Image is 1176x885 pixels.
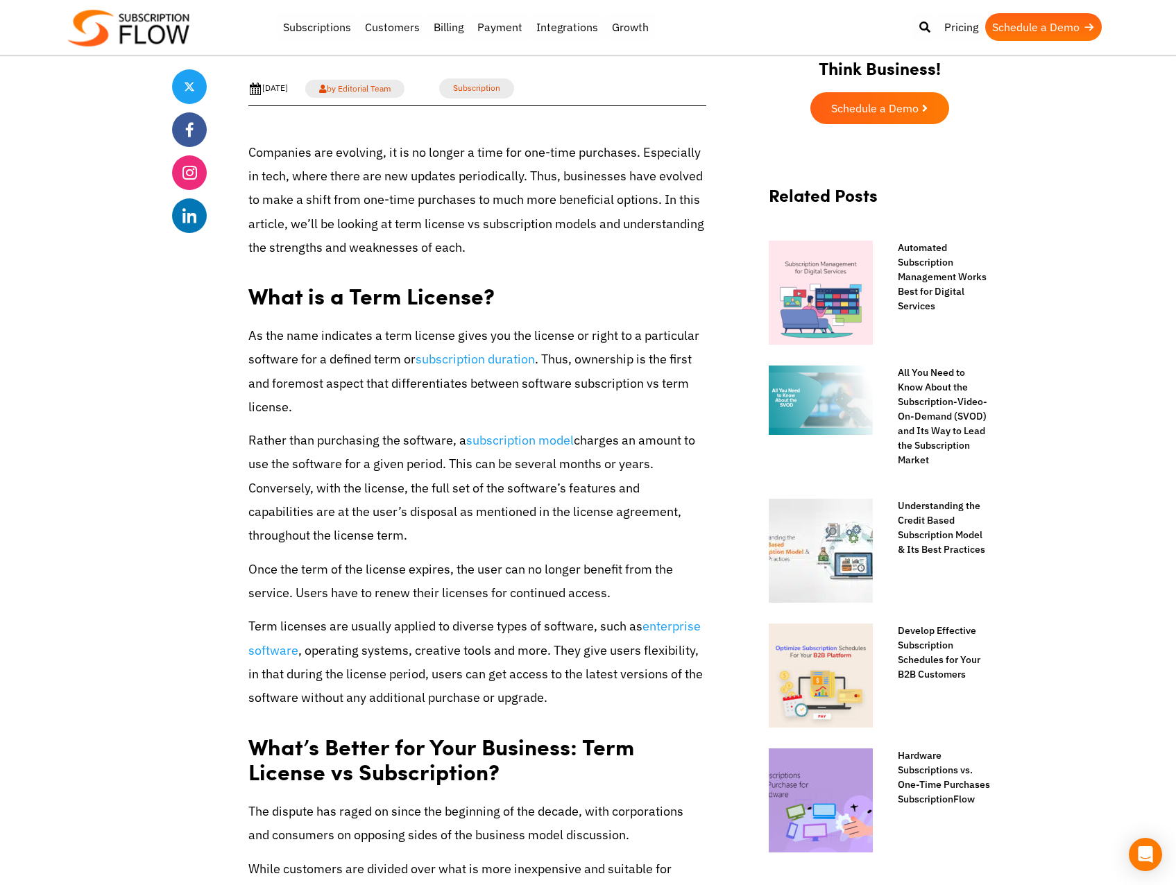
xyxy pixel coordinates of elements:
img: Subscription Schedules [769,624,873,728]
img: Hardware Subscriptions vs. One-Time Purchases [769,748,873,852]
a: Integrations [529,13,605,41]
p: Companies are evolving, it is no longer a time for one-time purchases. Especially in tech, where ... [248,141,706,259]
a: Growth [605,13,656,41]
h2: What is a Term License? [248,269,706,313]
a: enterprise software [248,618,701,658]
h2: Think Business! [755,41,1005,85]
a: subscription model [466,432,574,448]
img: All-You-Need-to-Know-About-the-Subscription-Video-On-Demand [769,366,873,435]
a: Automated Subscription Management Works Best for Digital Services [884,241,991,313]
img: Digital Services Subscription Management [769,241,873,345]
a: All You Need to Know About the Subscription-Video-On-Demand (SVOD) and Its Way to Lead the Subscr... [884,366,991,467]
a: by Editorial Team [305,80,404,98]
span: Schedule a Demo [831,103,919,114]
p: Term licenses are usually applied to diverse types of software, such as , operating systems, crea... [248,615,706,710]
a: Understanding the Credit Based Subscription Model & Its Best Practices [884,499,991,557]
p: The dispute has raged on since the beginning of the decade, with corporations and consumers on op... [248,800,706,847]
a: Payment [470,13,529,41]
a: Billing [427,13,470,41]
img: Credit Based Subscription Model [769,499,873,603]
div: [DATE] [248,82,288,96]
a: subscription duration [416,351,535,367]
h2: What’s Better for Your Business: Term License vs Subscription? [248,720,706,789]
a: Schedule a Demo [810,92,949,124]
a: Customers [358,13,427,41]
img: Subscriptionflow [68,10,189,46]
a: Subscriptions [276,13,358,41]
h2: Related Posts [769,185,991,219]
a: Develop Effective Subscription Schedules for Your B2B Customers [884,624,991,682]
p: Rather than purchasing the software, a charges an amount to use the software for a given period. ... [248,429,706,547]
a: Schedule a Demo [985,13,1102,41]
a: Hardware Subscriptions vs. One-Time Purchases SubscriptionFlow [884,748,991,807]
div: Open Intercom Messenger [1129,838,1162,871]
p: Once the term of the license expires, the user can no longer benefit from the service. Users have... [248,558,706,605]
p: As the name indicates a term license gives you the license or right to a particular software for ... [248,324,706,419]
a: Subscription [439,78,514,98]
a: Pricing [937,13,985,41]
